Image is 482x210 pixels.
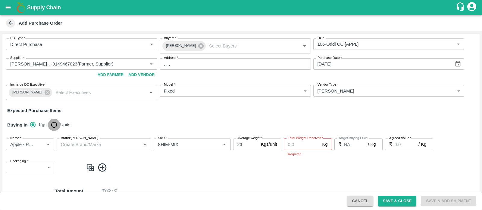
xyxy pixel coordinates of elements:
[164,88,175,94] p: Fixed
[27,5,61,11] b: Supply Chain
[10,82,45,87] label: Incharge DC Executive
[261,141,277,148] p: Kgs/unit
[10,159,28,164] label: Packaging
[30,119,75,131] div: buying_in
[347,196,373,206] button: Cancel
[164,56,178,60] label: Address
[141,140,149,148] button: Open
[8,60,138,68] input: Select Supplier
[1,1,15,14] button: open drawer
[466,1,477,14] div: account of current user
[126,70,157,80] button: Add Vendor
[102,188,108,194] p: ₹ 0
[288,136,323,141] label: Total Weight Received
[418,141,426,148] p: / Kg
[95,70,126,80] button: Add Farmer
[452,58,464,70] button: Choose date, selected date is Oct 1, 2025
[313,58,450,70] input: Select Date
[389,141,392,148] p: ₹
[284,138,320,150] input: 0.0
[10,36,25,41] label: PO Type
[339,136,368,141] label: Target Buying Price
[108,188,117,194] span: ( 0 x 0 )
[237,136,262,141] label: Average weight
[207,42,291,50] input: Select Buyers
[160,58,311,70] input: Address
[339,141,342,148] p: ₹
[301,42,308,50] button: Open
[456,2,466,13] div: customer-support
[162,41,206,51] div: [PERSON_NAME]
[164,36,176,41] label: Buyers
[60,121,70,128] span: Units
[164,82,175,87] label: Model
[10,41,42,48] p: Direct Purchase
[55,189,85,193] strong: Total Amount :
[233,138,258,150] input: 0.0
[322,141,327,148] p: Kg
[318,56,342,60] label: Purchase Date
[10,56,24,60] label: Supplier
[378,196,417,206] button: Save & Close
[61,136,98,141] label: Brand/[PERSON_NAME]
[27,3,456,12] a: Supply Chain
[39,121,47,128] span: Kgs
[318,36,324,41] label: DC
[318,88,354,94] p: [PERSON_NAME]
[9,89,46,96] span: [PERSON_NAME]
[389,136,411,141] label: Agreed Value
[8,140,35,148] input: Name
[318,82,336,87] label: Vendor Type
[158,136,167,141] label: SKU
[58,140,132,148] input: Create Brand/Marka
[454,40,462,48] button: Open
[9,88,52,97] div: [PERSON_NAME]
[288,151,328,157] p: Required
[53,89,138,96] input: Select Executives
[395,138,419,150] input: 0.0
[162,43,199,49] span: [PERSON_NAME]
[155,140,211,148] input: SKU
[44,140,52,148] button: Open
[19,21,62,26] b: Add Purchase Order
[15,2,27,14] img: logo
[10,136,21,141] label: Name
[5,119,30,131] h6: Buying In
[344,138,368,150] input: 0.0
[7,108,61,113] strong: Expected Purchase Items
[315,40,445,48] input: Select DC
[147,89,155,96] button: Open
[86,163,95,172] img: CloneIcon
[221,140,228,148] button: Open
[147,60,155,68] button: Open
[368,141,376,148] p: / Kg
